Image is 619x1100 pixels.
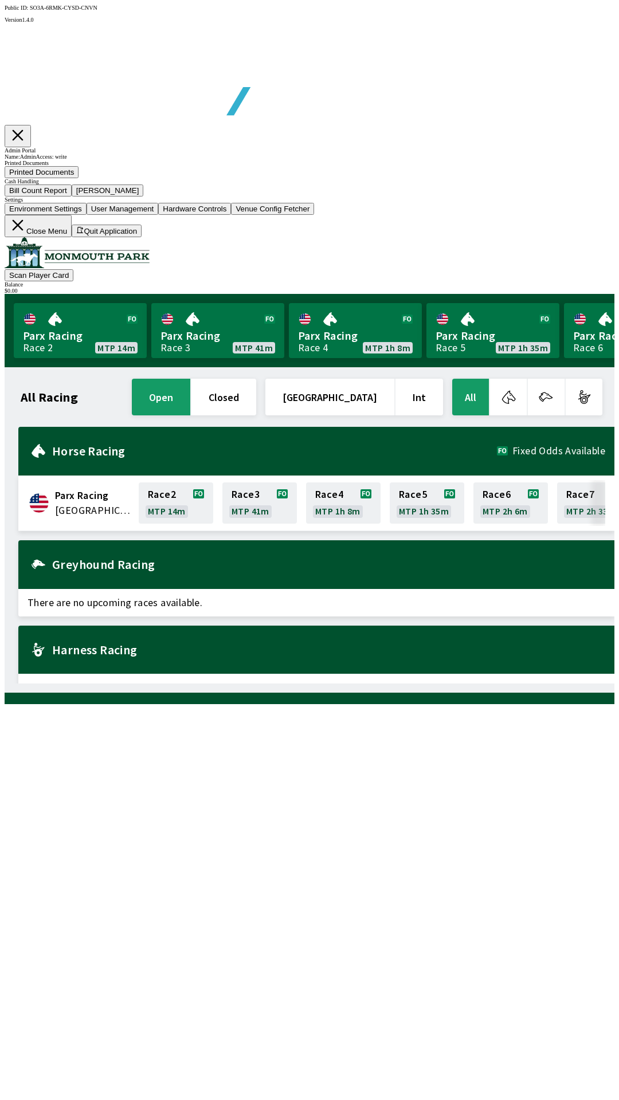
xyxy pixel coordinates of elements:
span: Race 4 [315,490,343,499]
button: Quit Application [72,225,142,237]
h2: Harness Racing [52,645,605,654]
span: Parx Racing [436,328,550,343]
div: Race 5 [436,343,465,352]
span: Fixed Odds Available [512,446,605,455]
span: MTP 1h 8m [365,343,410,352]
span: Parx Racing [298,328,413,343]
button: Environment Settings [5,203,87,215]
button: Scan Player Card [5,269,73,281]
div: Race 3 [160,343,190,352]
button: Printed Documents [5,166,79,178]
a: Parx RacingRace 3MTP 41m [151,303,284,358]
span: MTP 14m [97,343,135,352]
div: Public ID: [5,5,614,11]
span: Race 2 [148,490,176,499]
a: Race2MTP 14m [139,482,213,524]
a: Parx RacingRace 2MTP 14m [14,303,147,358]
span: MTP 14m [148,506,186,516]
span: SO3A-6RMK-CYSD-CNVN [30,5,97,11]
div: Name: Admin Access: write [5,154,614,160]
button: [GEOGRAPHIC_DATA] [265,379,394,415]
h2: Greyhound Racing [52,560,605,569]
a: Race3MTP 41m [222,482,297,524]
span: MTP 41m [232,506,269,516]
h1: All Racing [21,392,78,402]
h2: Horse Racing [52,446,497,455]
span: MTP 1h 8m [315,506,361,516]
div: Version 1.4.0 [5,17,614,23]
a: Race4MTP 1h 8m [306,482,381,524]
button: Close Menu [5,215,72,237]
img: global tote logo [31,23,360,144]
a: Parx RacingRace 4MTP 1h 8m [289,303,422,358]
span: Race 3 [232,490,260,499]
div: Balance [5,281,614,288]
button: Bill Count Report [5,184,72,197]
span: MTP 1h 35m [498,343,548,352]
div: Settings [5,197,614,203]
button: Hardware Controls [158,203,231,215]
span: Parx Racing [23,328,138,343]
div: Admin Portal [5,147,614,154]
div: Cash Handling [5,178,614,184]
a: Parx RacingRace 5MTP 1h 35m [426,303,559,358]
img: venue logo [5,237,150,268]
div: Race 4 [298,343,328,352]
button: All [452,379,489,415]
span: Parx Racing [160,328,275,343]
button: Int [395,379,443,415]
button: Venue Config Fetcher [231,203,314,215]
button: [PERSON_NAME] [72,184,144,197]
button: open [132,379,190,415]
a: Race6MTP 2h 6m [473,482,548,524]
span: MTP 41m [235,343,273,352]
span: MTP 2h 6m [483,506,528,516]
a: Race5MTP 1h 35m [390,482,464,524]
span: Race 6 [483,490,511,499]
button: User Management [87,203,159,215]
span: Race 7 [566,490,594,499]
span: MTP 2h 33m [566,506,616,516]
div: $ 0.00 [5,288,614,294]
span: United States [55,503,132,518]
div: Race 2 [23,343,53,352]
span: There are no upcoming races available. [18,589,614,616]
span: Race 5 [399,490,427,499]
div: Race 6 [573,343,603,352]
span: There are no upcoming races available. [18,674,614,701]
span: MTP 1h 35m [399,506,449,516]
div: Printed Documents [5,160,614,166]
span: Parx Racing [55,488,132,503]
button: closed [191,379,256,415]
